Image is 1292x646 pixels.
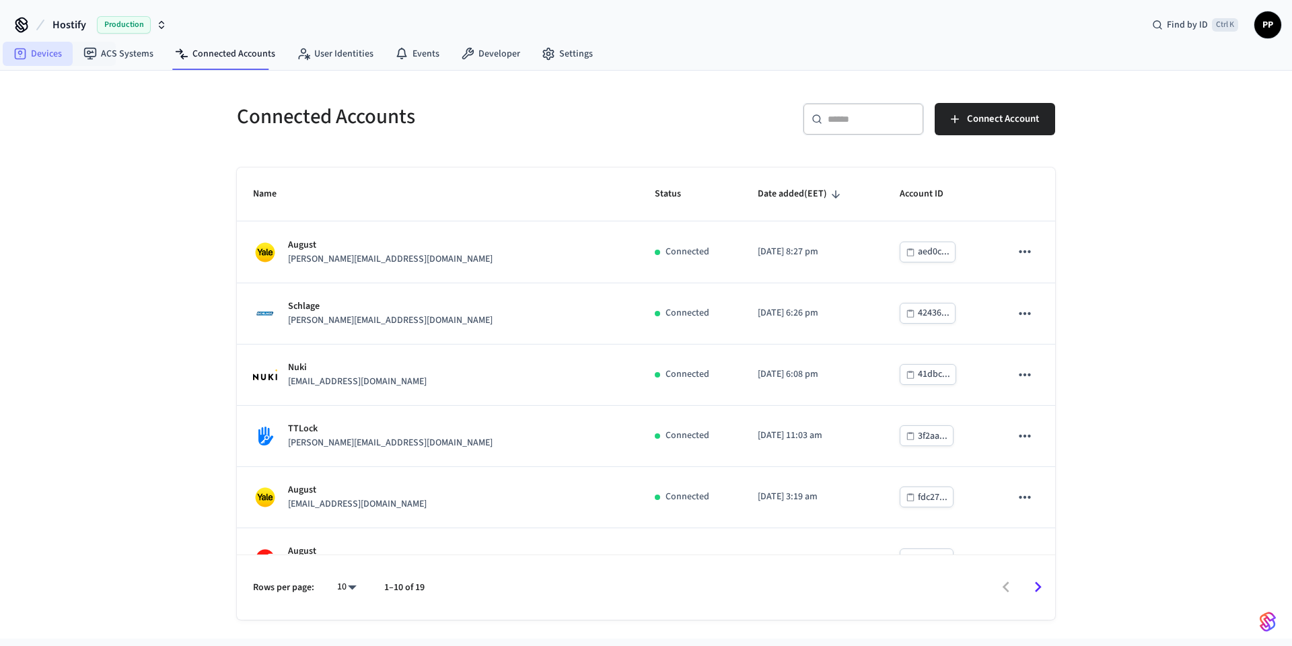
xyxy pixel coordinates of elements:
div: 3f2aa... [918,428,947,445]
img: Schlage Logo, Square [253,301,277,326]
p: [PERSON_NAME][EMAIL_ADDRESS][DOMAIN_NAME] [288,436,493,450]
img: TTLock Logo, Square [253,424,277,448]
p: Connected [666,306,709,320]
button: aed0c... [900,242,956,262]
p: [PERSON_NAME][EMAIL_ADDRESS][DOMAIN_NAME] [288,314,493,328]
div: aed0c... [918,244,949,260]
p: [DATE] 11:03 am [758,429,867,443]
img: August Logo, Square [253,546,277,571]
span: Connect Account [967,110,1039,128]
a: Devices [3,42,73,66]
a: Developer [450,42,531,66]
button: Go to next page [1022,571,1054,603]
p: August [288,544,493,559]
div: Find by IDCtrl K [1141,13,1249,37]
a: ACS Systems [73,42,164,66]
p: [DATE] 6:08 pm [758,367,867,382]
a: Connected Accounts [164,42,286,66]
p: Connected [666,552,709,566]
img: Nuki Logo, Square [253,369,277,380]
p: TTLock [288,422,493,436]
p: [DATE] 8:27 pm [758,245,867,259]
p: Nuki [288,361,427,375]
p: [PERSON_NAME][EMAIL_ADDRESS][DOMAIN_NAME] [288,252,493,266]
button: 3f2aa... [900,425,954,446]
p: [EMAIL_ADDRESS][DOMAIN_NAME] [288,497,427,511]
span: Date added(EET) [758,184,845,205]
p: [DATE] 3:19 am [758,490,867,504]
img: SeamLogoGradient.69752ec5.svg [1260,611,1276,633]
div: fdc27... [918,489,947,506]
span: Hostify [52,17,86,33]
a: Settings [531,42,604,66]
button: 42436... [900,303,956,324]
span: Production [97,16,151,34]
img: Yale Logo, Square [253,485,277,509]
span: Name [253,184,294,205]
p: [EMAIL_ADDRESS][DOMAIN_NAME] [288,375,427,389]
p: Rows per page: [253,581,314,595]
div: 1d7af... [918,550,947,567]
div: 10 [330,577,363,597]
button: Connect Account [935,103,1055,135]
span: Find by ID [1167,18,1208,32]
img: Yale Logo, Square [253,240,277,264]
span: Ctrl K [1212,18,1238,32]
p: Schlage [288,299,493,314]
div: 42436... [918,305,949,322]
h5: Connected Accounts [237,103,638,131]
a: Events [384,42,450,66]
p: 1–10 of 19 [384,581,425,595]
p: Connected [666,367,709,382]
button: PP [1254,11,1281,38]
p: Connected [666,490,709,504]
span: Status [655,184,698,205]
p: [DATE] 9:59 pm [758,552,867,566]
p: [DATE] 6:26 pm [758,306,867,320]
button: fdc27... [900,487,954,507]
a: User Identities [286,42,384,66]
span: Account ID [900,184,961,205]
p: Connected [666,245,709,259]
p: August [288,238,493,252]
div: 41dbc... [918,366,950,383]
p: August [288,483,427,497]
button: 41dbc... [900,364,956,385]
span: PP [1256,13,1280,37]
button: 1d7af... [900,548,954,569]
p: Connected [666,429,709,443]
